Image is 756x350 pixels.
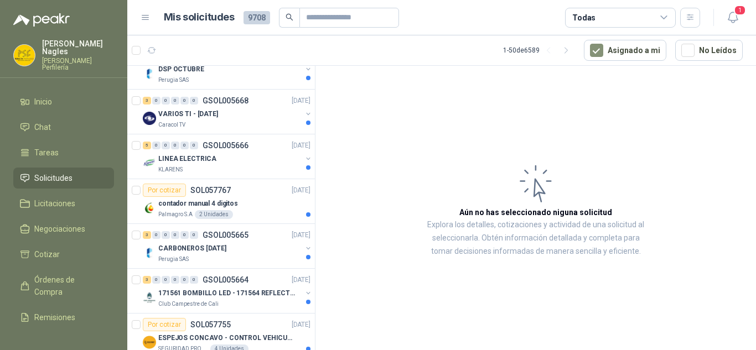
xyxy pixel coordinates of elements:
div: 0 [152,142,160,149]
div: 0 [180,231,189,239]
p: SOL057767 [190,186,231,194]
p: Club Campestre de Cali [158,300,219,309]
img: Company Logo [14,45,35,66]
p: Perugia SAS [158,255,189,264]
p: [DATE] [292,320,310,330]
p: [DATE] [292,230,310,241]
p: Caracol TV [158,121,185,129]
div: 2 Unidades [195,210,233,219]
a: 3 0 0 0 0 0 GSOL005668[DATE] Company LogoVARIOS TI - [DATE]Caracol TV [143,94,313,129]
a: 3 0 0 0 0 0 GSOL005665[DATE] Company LogoCARBONEROS [DATE]Perugia SAS [143,228,313,264]
a: Órdenes de Compra [13,269,114,302]
p: GSOL005668 [203,97,248,105]
div: 0 [152,276,160,284]
p: [PERSON_NAME] Perfilería [42,58,114,71]
p: Perugia SAS [158,76,189,85]
div: 0 [190,276,198,284]
p: GSOL005666 [203,142,248,149]
div: 1 - 50 de 6589 [503,41,575,59]
h1: Mis solicitudes [164,9,235,25]
span: search [286,13,293,21]
a: Negociaciones [13,218,114,239]
p: [DATE] [292,140,310,151]
img: Company Logo [143,67,156,80]
div: 3 [143,97,151,105]
div: 3 [143,276,151,284]
a: Chat [13,117,114,138]
div: 0 [180,97,189,105]
div: 0 [190,231,198,239]
button: 1 [723,8,743,28]
img: Logo peakr [13,13,70,27]
div: Todas [572,12,596,24]
img: Company Logo [143,156,156,170]
h3: Aún no has seleccionado niguna solicitud [459,206,612,218]
p: Explora los detalles, cotizaciones y actividad de una solicitud al seleccionarla. Obtén informaci... [426,218,645,258]
div: Por cotizar [143,184,186,197]
div: 0 [180,142,189,149]
div: Por cotizar [143,318,186,331]
div: 5 [143,142,151,149]
a: Por cotizarSOL057767[DATE] Company Logocontador manual 4 digitosPalmagro S.A2 Unidades [127,179,315,224]
button: No Leídos [675,40,743,61]
span: Licitaciones [34,197,75,210]
p: [DATE] [292,185,310,196]
p: VARIOS TI - [DATE] [158,109,218,119]
img: Company Logo [143,246,156,259]
p: SOL057755 [190,321,231,328]
span: Inicio [34,96,52,108]
span: 9708 [244,11,270,24]
p: DSP OCTUBRE [158,64,204,75]
div: 0 [171,97,179,105]
div: 0 [152,231,160,239]
img: Company Logo [143,112,156,125]
p: ESPEJOS CONCAVO - CONTROL VEHICULAR [158,333,296,343]
div: 0 [162,231,170,239]
img: Company Logo [143,201,156,215]
a: Solicitudes [13,168,114,189]
div: 3 [143,231,151,239]
a: Cotizar [13,244,114,265]
div: 0 [190,97,198,105]
span: Tareas [34,147,59,159]
div: 0 [171,142,179,149]
a: 3 0 0 0 0 0 GSOL005664[DATE] Company Logo171561 BOMBILLO LED - 171564 REFLECTOR 50WClub Campestre... [143,273,313,309]
div: 0 [162,97,170,105]
p: GSOL005664 [203,276,248,284]
a: Remisiones [13,307,114,328]
p: KLARENS [158,165,183,174]
div: 0 [180,276,189,284]
p: 171561 BOMBILLO LED - 171564 REFLECTOR 50W [158,288,296,299]
button: Asignado a mi [584,40,666,61]
p: CARBONEROS [DATE] [158,243,226,254]
span: Chat [34,121,51,133]
a: 5 0 0 0 0 0 GSOL005666[DATE] Company LogoLINEA ELECTRICAKLARENS [143,139,313,174]
span: Cotizar [34,248,60,260]
a: Licitaciones [13,193,114,214]
a: Inicio [13,91,114,112]
div: 0 [171,231,179,239]
span: Órdenes de Compra [34,274,103,298]
div: 0 [152,97,160,105]
div: 0 [190,142,198,149]
p: Palmagro S.A [158,210,193,219]
img: Company Logo [143,291,156,304]
a: 2 0 0 0 0 0 GSOL005669[DATE] Company LogoDSP OCTUBREPerugia SAS [143,49,313,85]
div: 0 [171,276,179,284]
span: 1 [734,5,746,15]
p: [PERSON_NAME] Nagles [42,40,114,55]
div: 0 [162,276,170,284]
p: GSOL005665 [203,231,248,239]
p: [DATE] [292,96,310,106]
img: Company Logo [143,336,156,349]
p: LINEA ELECTRICA [158,154,216,164]
span: Remisiones [34,311,75,323]
div: 0 [162,142,170,149]
a: Tareas [13,142,114,163]
span: Negociaciones [34,223,85,235]
p: contador manual 4 digitos [158,198,238,209]
span: Solicitudes [34,172,73,184]
p: [DATE] [292,275,310,285]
